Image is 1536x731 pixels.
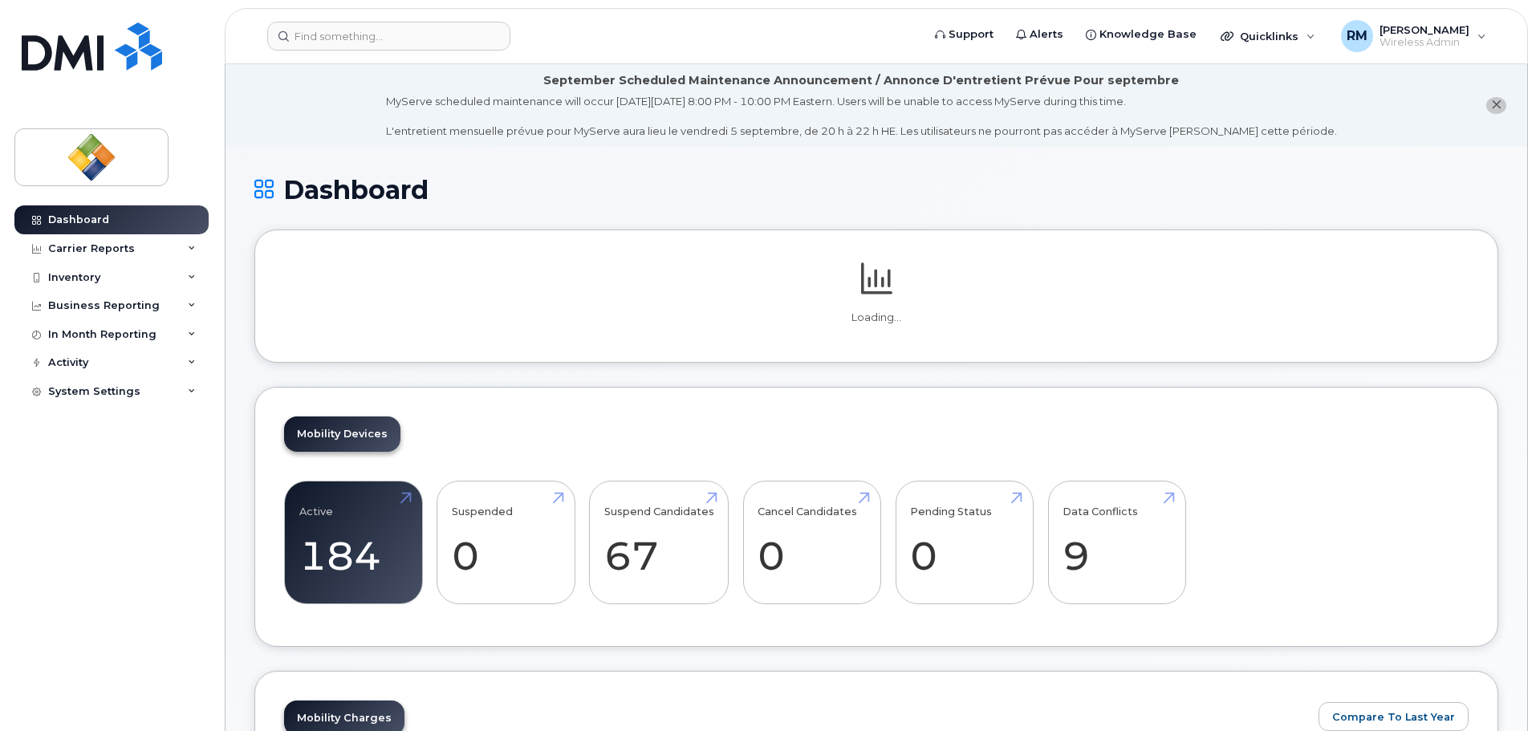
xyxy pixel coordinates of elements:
div: September Scheduled Maintenance Announcement / Annonce D'entretient Prévue Pour septembre [543,72,1179,89]
a: Active 184 [299,489,408,595]
a: Suspended 0 [452,489,560,595]
h1: Dashboard [254,176,1498,204]
a: Cancel Candidates 0 [758,489,866,595]
a: Suspend Candidates 67 [604,489,714,595]
button: Compare To Last Year [1319,702,1469,731]
button: close notification [1486,97,1506,114]
a: Pending Status 0 [910,489,1018,595]
a: Data Conflicts 9 [1063,489,1171,595]
div: MyServe scheduled maintenance will occur [DATE][DATE] 8:00 PM - 10:00 PM Eastern. Users will be u... [386,94,1337,139]
p: Loading... [284,311,1469,325]
a: Mobility Devices [284,416,400,452]
span: Compare To Last Year [1332,709,1455,725]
